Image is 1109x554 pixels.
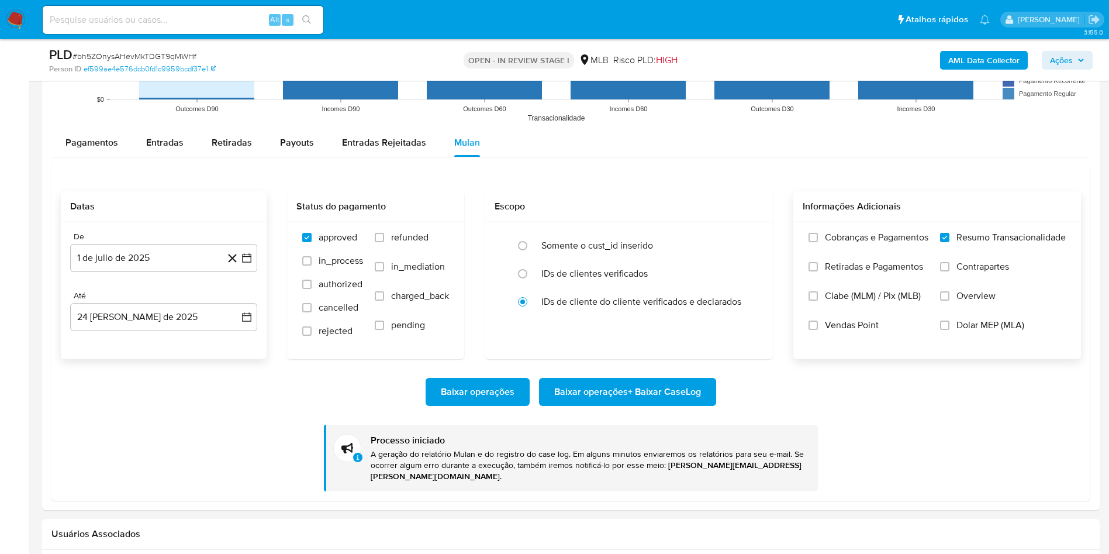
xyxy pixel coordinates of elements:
[948,51,1020,70] b: AML Data Collector
[1050,51,1073,70] span: Ações
[613,54,678,67] span: Risco PLD:
[49,64,81,74] b: Person ID
[51,528,1090,540] h2: Usuários Associados
[464,52,574,68] p: OPEN - IN REVIEW STAGE I
[1042,51,1093,70] button: Ações
[270,14,279,25] span: Alt
[295,12,319,28] button: search-icon
[49,45,72,64] b: PLD
[1088,13,1100,26] a: Sair
[286,14,289,25] span: s
[84,64,216,74] a: ef599ae4e576dcb0fd1c9959bcdf37e1
[579,54,609,67] div: MLB
[43,12,323,27] input: Pesquise usuários ou casos...
[980,15,990,25] a: Notificações
[1084,27,1103,37] span: 3.155.0
[940,51,1028,70] button: AML Data Collector
[1018,14,1084,25] p: yngrid.fernandes@mercadolivre.com
[906,13,968,26] span: Atalhos rápidos
[72,50,196,62] span: # bh5ZOnysAHevMkTDGT9qMWHf
[656,53,678,67] span: HIGH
